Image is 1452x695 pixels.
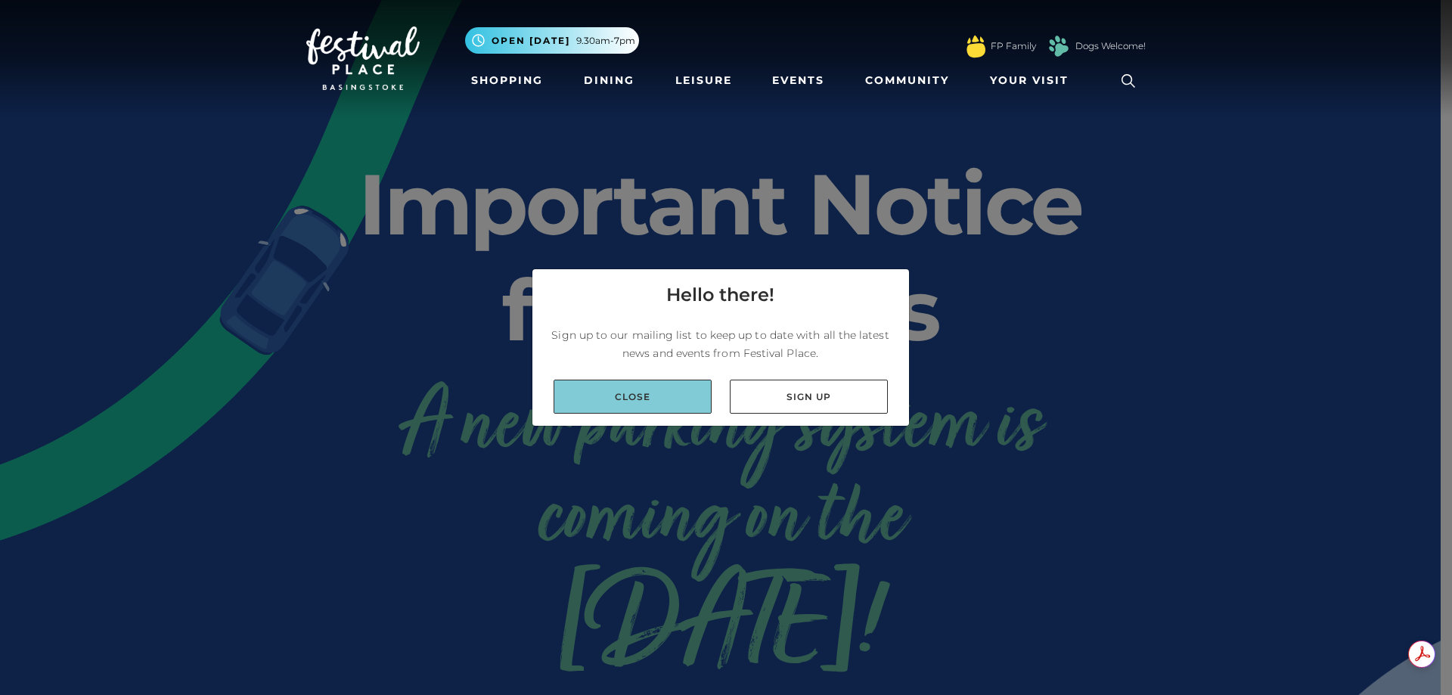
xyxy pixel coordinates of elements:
a: Community [859,67,955,95]
a: Dining [578,67,641,95]
a: FP Family [991,39,1036,53]
a: Leisure [669,67,738,95]
a: Sign up [730,380,888,414]
span: Open [DATE] [492,34,570,48]
a: Dogs Welcome! [1075,39,1146,53]
span: Your Visit [990,73,1069,88]
h4: Hello there! [666,281,774,309]
a: Events [766,67,830,95]
a: Close [554,380,712,414]
span: 9.30am-7pm [576,34,635,48]
a: Shopping [465,67,549,95]
button: Open [DATE] 9.30am-7pm [465,27,639,54]
p: Sign up to our mailing list to keep up to date with all the latest news and events from Festival ... [544,326,897,362]
a: Your Visit [984,67,1082,95]
img: Festival Place Logo [306,26,420,90]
